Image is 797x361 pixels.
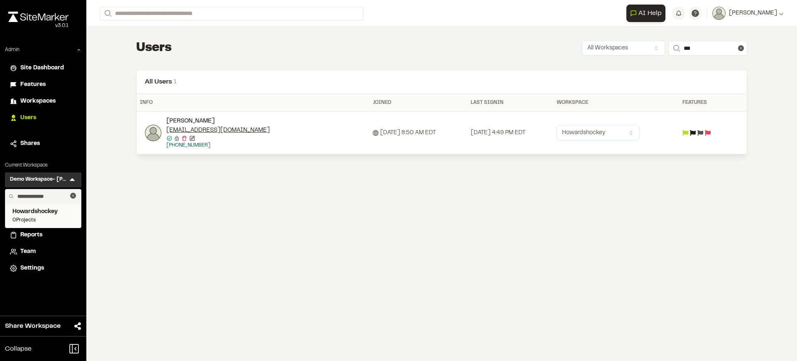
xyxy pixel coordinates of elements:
[668,41,683,56] button: Search
[20,264,44,273] span: Settings
[8,22,68,29] div: Oh geez...please don't...
[471,99,550,106] div: Last Signin
[682,99,727,106] div: Features
[626,5,669,22] div: Open AI Assistant
[145,77,738,87] h2: All Users
[5,162,81,169] p: Current Workspace
[712,7,784,20] button: [PERSON_NAME]
[12,207,74,224] a: Howardshockey0Projects
[70,193,76,199] button: Clear text
[471,128,550,138] div: [DATE] 4:49 PM EDT
[166,117,299,126] div: [PERSON_NAME]
[10,139,76,148] a: Shares
[20,139,40,148] span: Shares
[8,12,68,22] img: rebrand.png
[20,231,42,240] span: Reports
[10,176,68,184] h3: Demo Workspace- [PERSON_NAME]
[373,99,464,106] div: Joined
[10,97,76,106] a: Workspaces
[172,135,180,141] span: No reset password email sent
[5,321,61,331] span: Share Workspace
[20,64,64,73] span: Site Dashboard
[10,231,76,240] a: Reports
[738,45,744,51] button: Clear text
[12,207,74,216] span: Howardshockey
[136,40,172,56] h1: Users
[10,64,76,73] a: Site Dashboard
[373,128,464,138] div: [DATE] 8:50 AM EDT
[100,7,115,20] button: Search
[140,99,366,106] div: Info
[373,130,379,136] span: Signed up via Web
[166,126,270,135] a: [EMAIL_ADDRESS][DOMAIN_NAME]
[166,143,210,147] a: [PHONE_NUMBER]
[10,264,76,273] a: Settings
[20,97,56,106] span: Workspaces
[10,113,76,123] a: Users
[557,99,676,106] div: Workspace
[10,80,76,89] a: Features
[174,79,177,85] span: 1
[10,247,76,256] a: Team
[20,113,36,123] span: Users
[729,9,777,18] span: [PERSON_NAME]
[682,130,727,136] div: Feature flags
[145,125,161,141] img: LIZ KOZEL
[20,80,46,89] span: Features
[5,46,20,54] p: Admin
[20,247,36,256] span: Team
[12,216,74,224] span: 0 Projects
[638,8,662,18] span: AI Help
[712,7,726,20] img: User
[166,117,299,149] div: LIZ KOZEL
[626,5,665,22] button: Open AI Assistant
[5,344,32,354] span: Collapse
